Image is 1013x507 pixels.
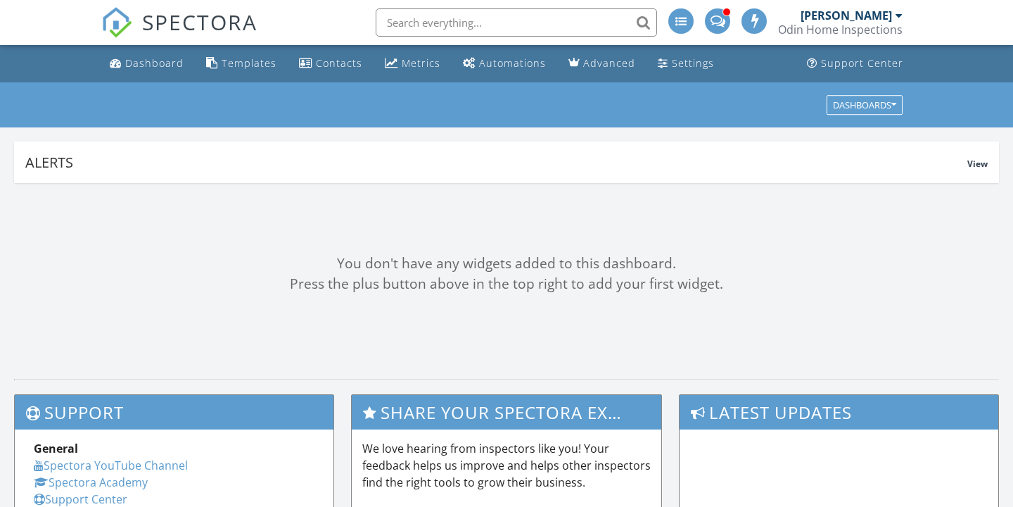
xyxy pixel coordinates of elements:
[376,8,657,37] input: Search everything...
[379,51,446,77] a: Metrics
[34,492,127,507] a: Support Center
[778,23,903,37] div: Odin Home Inspections
[827,95,903,115] button: Dashboards
[967,158,988,170] span: View
[402,56,440,70] div: Metrics
[200,51,282,77] a: Templates
[104,51,189,77] a: Dashboard
[222,56,276,70] div: Templates
[457,51,552,77] a: Automations (Basic)
[142,7,257,37] span: SPECTORA
[25,153,967,172] div: Alerts
[801,51,909,77] a: Support Center
[34,441,78,456] strong: General
[34,458,188,473] a: Spectora YouTube Channel
[101,7,132,38] img: The Best Home Inspection Software - Spectora
[316,56,362,70] div: Contacts
[821,56,903,70] div: Support Center
[125,56,184,70] div: Dashboard
[652,51,720,77] a: Settings
[362,440,651,491] p: We love hearing from inspectors like you! Your feedback helps us improve and helps other inspecto...
[293,51,368,77] a: Contacts
[833,100,896,110] div: Dashboards
[563,51,641,77] a: Advanced
[672,56,714,70] div: Settings
[801,8,892,23] div: [PERSON_NAME]
[15,395,333,430] h3: Support
[352,395,662,430] h3: Share Your Spectora Experience
[101,19,257,49] a: SPECTORA
[583,56,635,70] div: Advanced
[479,56,546,70] div: Automations
[14,254,999,274] div: You don't have any widgets added to this dashboard.
[14,274,999,294] div: Press the plus button above in the top right to add your first widget.
[34,475,148,490] a: Spectora Academy
[680,395,998,430] h3: Latest Updates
